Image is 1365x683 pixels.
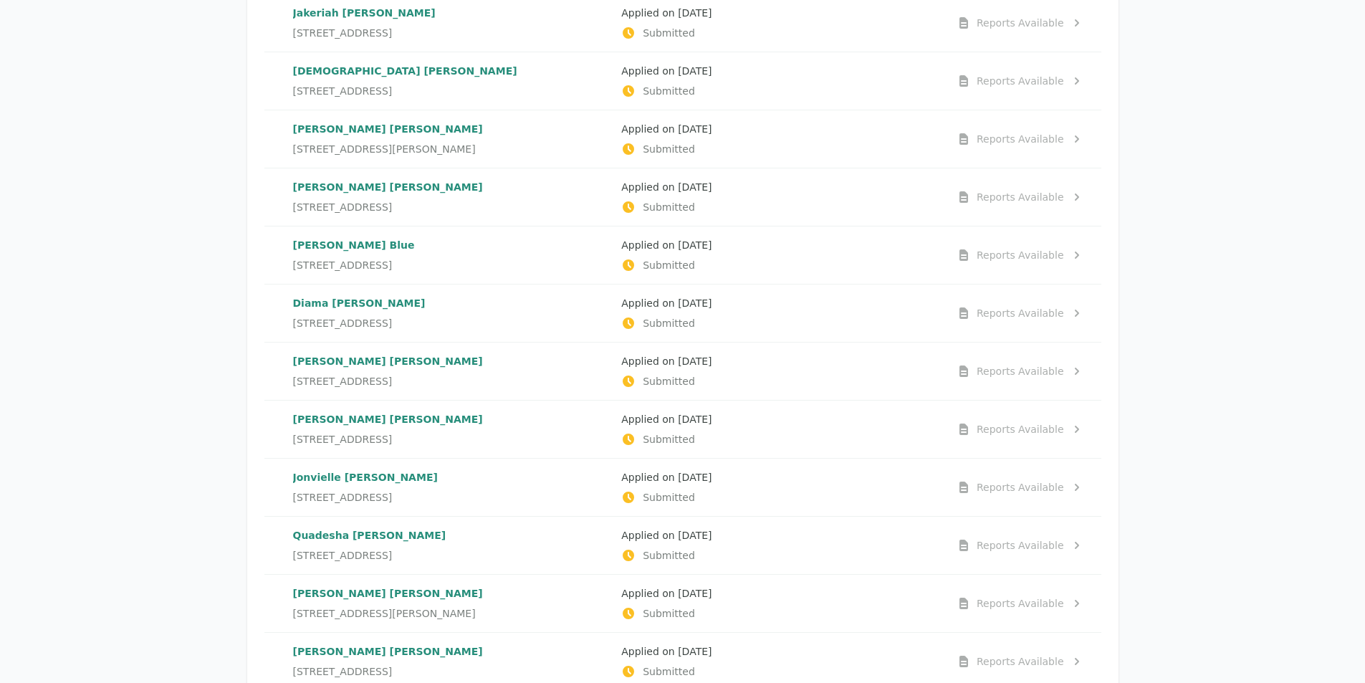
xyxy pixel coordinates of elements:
p: Applied on [621,354,939,368]
p: [PERSON_NAME] [PERSON_NAME] [293,644,610,659]
span: [STREET_ADDRESS] [293,316,393,330]
div: Reports Available [977,480,1064,495]
time: [DATE] [678,123,712,135]
div: Reports Available [977,74,1064,88]
a: Jonvielle [PERSON_NAME][STREET_ADDRESS]Applied on [DATE]SubmittedReports Available [264,459,1101,516]
time: [DATE] [678,7,712,19]
a: [DEMOGRAPHIC_DATA] [PERSON_NAME][STREET_ADDRESS]Applied on [DATE]SubmittedReports Available [264,52,1101,110]
span: [STREET_ADDRESS][PERSON_NAME] [293,606,476,621]
p: Applied on [621,180,939,194]
a: [PERSON_NAME] [PERSON_NAME][STREET_ADDRESS]Applied on [DATE]SubmittedReports Available [264,168,1101,226]
p: Submitted [621,606,939,621]
time: [DATE] [678,414,712,425]
p: Quadesha [PERSON_NAME] [293,528,610,543]
p: Submitted [621,664,939,679]
p: Applied on [621,6,939,20]
span: [STREET_ADDRESS] [293,432,393,446]
p: Submitted [621,432,939,446]
p: [PERSON_NAME] [PERSON_NAME] [293,122,610,136]
time: [DATE] [678,530,712,541]
span: [STREET_ADDRESS] [293,664,393,679]
p: Applied on [621,644,939,659]
time: [DATE] [678,355,712,367]
span: [STREET_ADDRESS] [293,490,393,505]
p: [DEMOGRAPHIC_DATA] [PERSON_NAME] [293,64,610,78]
div: Reports Available [977,654,1064,669]
p: [PERSON_NAME] [PERSON_NAME] [293,180,610,194]
span: [STREET_ADDRESS] [293,84,393,98]
p: Applied on [621,64,939,78]
p: Applied on [621,238,939,252]
a: Quadesha [PERSON_NAME][STREET_ADDRESS]Applied on [DATE]SubmittedReports Available [264,517,1101,574]
time: [DATE] [678,472,712,483]
time: [DATE] [678,181,712,193]
p: [PERSON_NAME] [PERSON_NAME] [293,586,610,601]
a: [PERSON_NAME] [PERSON_NAME][STREET_ADDRESS][PERSON_NAME]Applied on [DATE]SubmittedReports Available [264,575,1101,632]
p: Diama [PERSON_NAME] [293,296,610,310]
span: [STREET_ADDRESS] [293,374,393,388]
p: Submitted [621,84,939,98]
a: [PERSON_NAME] [PERSON_NAME][STREET_ADDRESS]Applied on [DATE]SubmittedReports Available [264,401,1101,458]
p: Submitted [621,200,939,214]
time: [DATE] [678,646,712,657]
time: [DATE] [678,588,712,599]
p: Applied on [621,528,939,543]
p: [PERSON_NAME] Blue [293,238,610,252]
p: Submitted [621,490,939,505]
a: Diama [PERSON_NAME][STREET_ADDRESS]Applied on [DATE]SubmittedReports Available [264,285,1101,342]
span: [STREET_ADDRESS][PERSON_NAME] [293,142,476,156]
p: Submitted [621,316,939,330]
p: Applied on [621,412,939,426]
p: Applied on [621,122,939,136]
p: [PERSON_NAME] [PERSON_NAME] [293,412,610,426]
span: [STREET_ADDRESS] [293,548,393,563]
div: Reports Available [977,16,1064,30]
time: [DATE] [678,297,712,309]
p: Submitted [621,26,939,40]
p: Applied on [621,470,939,484]
div: Reports Available [977,190,1064,204]
p: Submitted [621,548,939,563]
div: Reports Available [977,422,1064,436]
a: [PERSON_NAME] [PERSON_NAME][STREET_ADDRESS]Applied on [DATE]SubmittedReports Available [264,343,1101,400]
p: Jakeriah [PERSON_NAME] [293,6,610,20]
div: Reports Available [977,364,1064,378]
span: [STREET_ADDRESS] [293,200,393,214]
time: [DATE] [678,65,712,77]
div: Reports Available [977,538,1064,553]
a: [PERSON_NAME] Blue[STREET_ADDRESS]Applied on [DATE]SubmittedReports Available [264,226,1101,284]
p: Submitted [621,258,939,272]
span: [STREET_ADDRESS] [293,258,393,272]
div: Reports Available [977,596,1064,611]
p: Jonvielle [PERSON_NAME] [293,470,610,484]
span: [STREET_ADDRESS] [293,26,393,40]
p: Submitted [621,374,939,388]
p: Submitted [621,142,939,156]
time: [DATE] [678,239,712,251]
div: Reports Available [977,248,1064,262]
div: Reports Available [977,306,1064,320]
p: Applied on [621,296,939,310]
div: Reports Available [977,132,1064,146]
p: [PERSON_NAME] [PERSON_NAME] [293,354,610,368]
a: [PERSON_NAME] [PERSON_NAME][STREET_ADDRESS][PERSON_NAME]Applied on [DATE]SubmittedReports Available [264,110,1101,168]
p: Applied on [621,586,939,601]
